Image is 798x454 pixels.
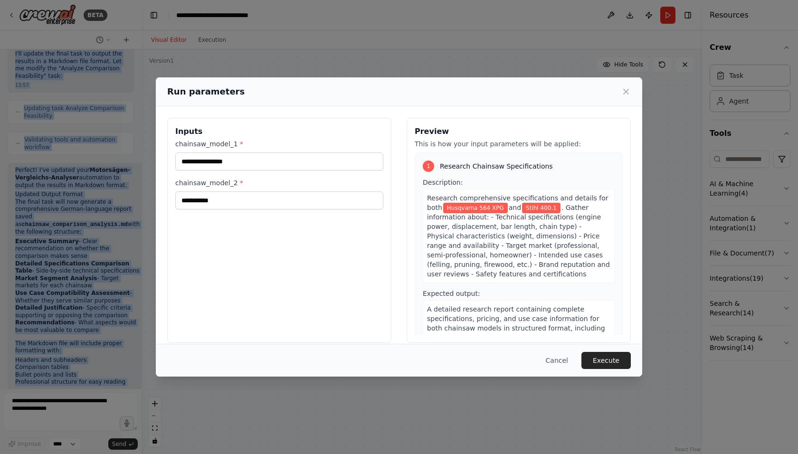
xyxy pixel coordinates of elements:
[538,352,576,369] button: Cancel
[175,139,383,149] label: chainsaw_model_1
[175,178,383,188] label: chainsaw_model_2
[423,161,434,172] div: 1
[427,204,610,278] span: . Gather information about: - Technical specifications (engine power, displacement, bar length, c...
[509,204,521,211] span: and
[423,179,463,186] span: Description:
[175,126,383,137] h3: Inputs
[427,194,608,211] span: Research comprehensive specifications and details for both
[415,139,623,149] p: This is how your input parameters will be applied:
[427,305,605,341] span: A detailed research report containing complete specifications, pricing, and use case information ...
[167,85,245,98] h2: Run parameters
[415,126,623,137] h3: Preview
[423,290,480,297] span: Expected output:
[581,352,631,369] button: Execute
[522,203,560,213] span: Variable: chainsaw_model_2
[443,203,508,213] span: Variable: chainsaw_model_1
[440,161,553,171] span: Research Chainsaw Specifications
